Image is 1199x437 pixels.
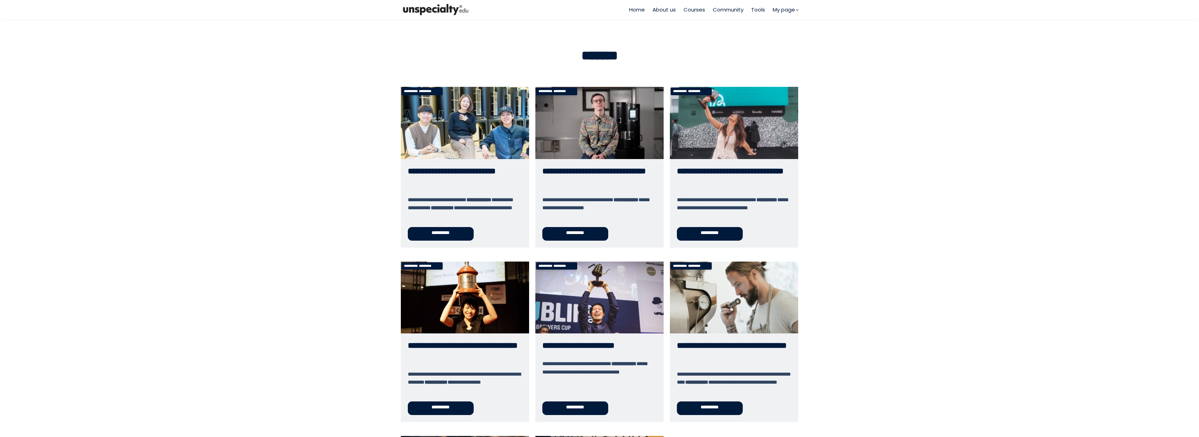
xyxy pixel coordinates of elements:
[773,6,798,14] a: My page
[629,6,645,14] a: Home
[401,2,471,17] img: bc390a18feecddb333977e298b3a00a1.png
[683,6,705,14] a: Courses
[751,6,765,14] a: Tools
[652,6,676,14] a: About us
[713,6,743,14] a: Community
[773,6,795,14] span: My page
